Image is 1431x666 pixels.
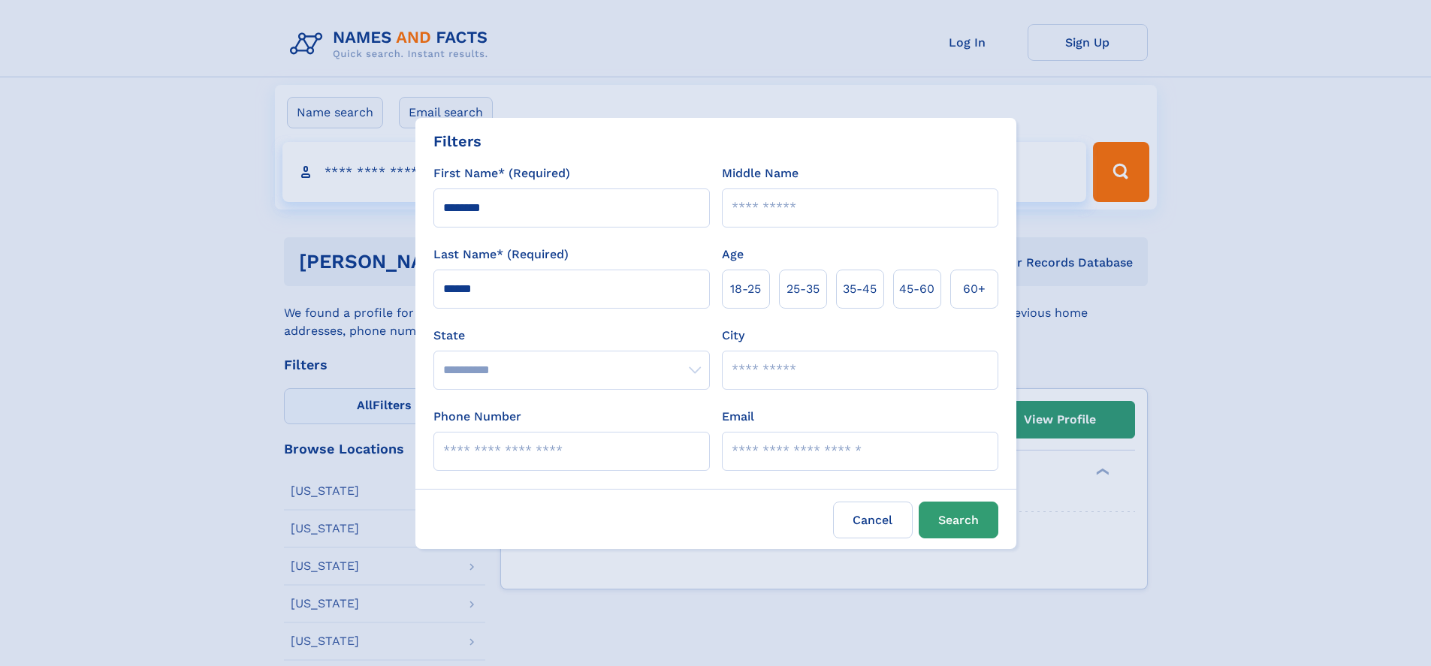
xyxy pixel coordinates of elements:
button: Search [919,502,998,538]
span: 25‑35 [786,280,820,298]
label: City [722,327,744,345]
label: Middle Name [722,164,799,182]
label: Age [722,246,744,264]
label: Cancel [833,502,913,538]
label: Phone Number [433,408,521,426]
label: First Name* (Required) [433,164,570,182]
span: 45‑60 [899,280,934,298]
div: Filters [433,130,482,152]
span: 35‑45 [843,280,877,298]
label: State [433,327,710,345]
label: Last Name* (Required) [433,246,569,264]
span: 18‑25 [730,280,761,298]
label: Email [722,408,754,426]
span: 60+ [963,280,986,298]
